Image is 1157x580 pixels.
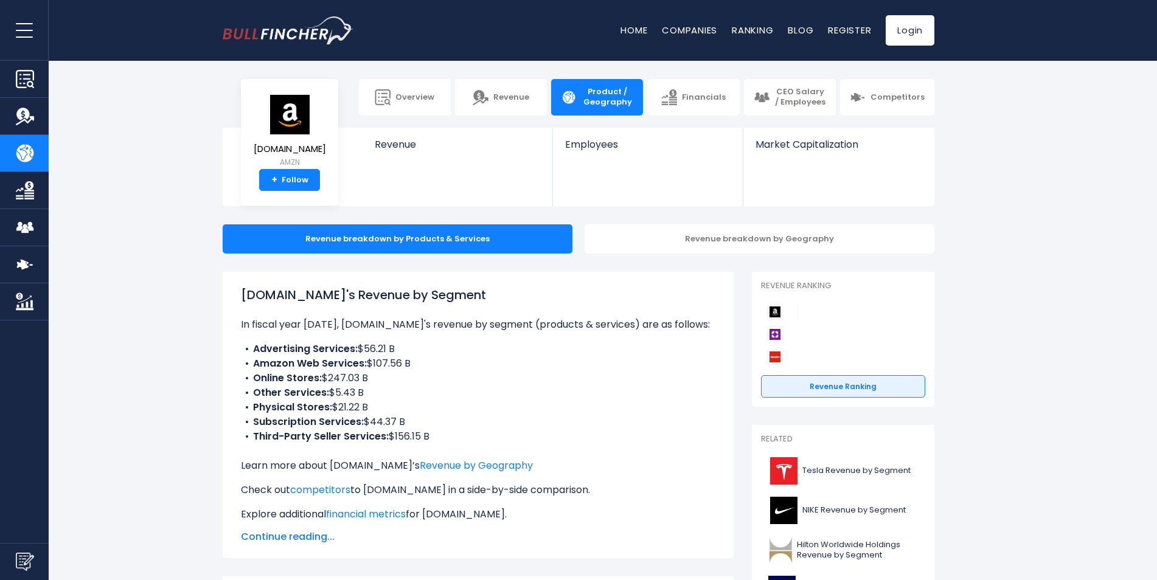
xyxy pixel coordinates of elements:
[582,87,633,108] span: Product / Geography
[761,281,925,291] p: Revenue Ranking
[253,415,364,429] b: Subscription Services:
[326,507,406,521] a: financial metrics
[761,375,925,398] a: Revenue Ranking
[375,139,541,150] span: Revenue
[761,434,925,444] p: Related
[768,457,799,485] img: TSLA logo
[732,24,773,36] a: Ranking
[682,92,726,103] span: Financials
[761,533,925,567] a: Hilton Worldwide Holdings Revenue by Segment
[241,483,715,497] p: Check out to [DOMAIN_NAME] in a side-by-side comparison.
[620,24,647,36] a: Home
[223,16,353,44] img: bullfincher logo
[761,494,925,527] a: NIKE Revenue by Segment
[241,385,715,400] li: $5.43 B
[223,224,572,254] div: Revenue breakdown by Products & Services
[756,139,921,150] span: Market Capitalization
[363,128,553,171] a: Revenue
[241,317,715,332] p: In fiscal year [DATE], [DOMAIN_NAME]'s revenue by segment (products & services) are as follows:
[359,79,451,116] a: Overview
[395,92,434,103] span: Overview
[662,24,717,36] a: Companies
[767,304,783,320] img: Amazon.com competitors logo
[761,454,925,488] a: Tesla Revenue by Segment
[743,128,933,171] a: Market Capitalization
[767,326,783,342] img: Wayfair competitors logo
[802,505,906,516] span: NIKE Revenue by Segment
[241,342,715,356] li: $56.21 B
[241,458,715,473] p: Learn more about [DOMAIN_NAME]’s
[254,144,326,154] span: [DOMAIN_NAME]
[788,24,813,36] a: Blog
[290,483,350,497] a: competitors
[254,157,326,168] small: AMZN
[253,371,322,385] b: Online Stores:
[774,87,826,108] span: CEO Salary / Employees
[241,530,715,544] span: Continue reading...
[797,540,918,561] span: Hilton Worldwide Holdings Revenue by Segment
[551,79,643,116] a: Product / Geography
[768,497,799,524] img: NKE logo
[585,224,934,254] div: Revenue breakdown by Geography
[223,16,353,44] a: Go to homepage
[253,94,327,170] a: [DOMAIN_NAME] AMZN
[828,24,871,36] a: Register
[420,458,533,472] a: Revenue by Geography
[241,415,715,429] li: $44.37 B
[253,429,389,443] b: Third-Party Seller Services:
[767,349,783,365] img: AutoZone competitors logo
[493,92,529,103] span: Revenue
[253,342,358,356] b: Advertising Services:
[253,356,367,370] b: Amazon Web Services:
[768,536,793,564] img: HLT logo
[241,507,715,522] p: Explore additional for [DOMAIN_NAME].
[241,371,715,385] li: $247.03 B
[870,92,925,103] span: Competitors
[647,79,739,116] a: Financials
[802,466,911,476] span: Tesla Revenue by Segment
[241,356,715,371] li: $107.56 B
[241,400,715,415] li: $21.22 B
[271,174,277,185] strong: +
[744,79,836,116] a: CEO Salary / Employees
[886,15,934,46] a: Login
[553,128,742,171] a: Employees
[565,139,730,150] span: Employees
[241,286,715,304] h1: [DOMAIN_NAME]'s Revenue by Segment
[253,400,332,414] b: Physical Stores:
[455,79,547,116] a: Revenue
[241,429,715,444] li: $156.15 B
[259,169,320,191] a: +Follow
[253,385,329,399] b: Other Services:
[840,79,934,116] a: Competitors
